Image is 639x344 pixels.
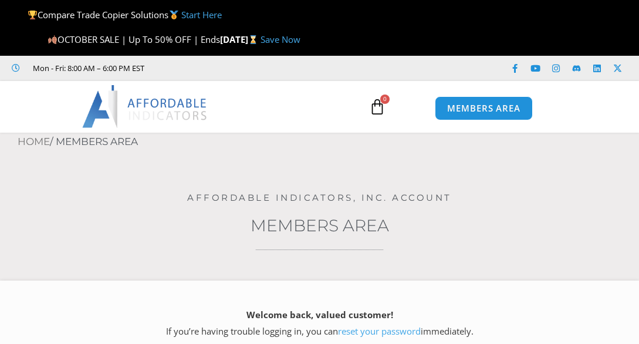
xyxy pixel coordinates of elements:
strong: [DATE] [220,33,261,45]
img: 🍂 [48,35,57,44]
a: Affordable Indicators, Inc. Account [187,192,452,203]
img: 🏆 [28,11,37,19]
nav: Breadcrumb [18,133,639,151]
img: 🥇 [170,11,178,19]
img: ⌛ [249,35,258,44]
a: Home [18,136,50,147]
span: 0 [380,95,390,104]
a: Save Now [261,33,300,45]
span: MEMBERS AREA [447,104,520,113]
iframe: Customer reviews powered by Trustpilot [150,62,326,74]
img: LogoAI | Affordable Indicators – NinjaTrader [82,85,208,127]
a: MEMBERS AREA [435,96,533,120]
span: Mon - Fri: 8:00 AM – 6:00 PM EST [30,61,144,75]
strong: Welcome back, valued customer! [246,309,393,321]
a: 0 [351,90,403,124]
span: Compare Trade Copier Solutions [28,9,221,21]
a: Start Here [181,9,222,21]
p: If you’re having trouble logging in, you can immediately. [21,307,618,340]
a: Members Area [251,215,389,235]
span: OCTOBER SALE | Up To 50% OFF | Ends [48,33,220,45]
a: reset your password [338,325,421,337]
